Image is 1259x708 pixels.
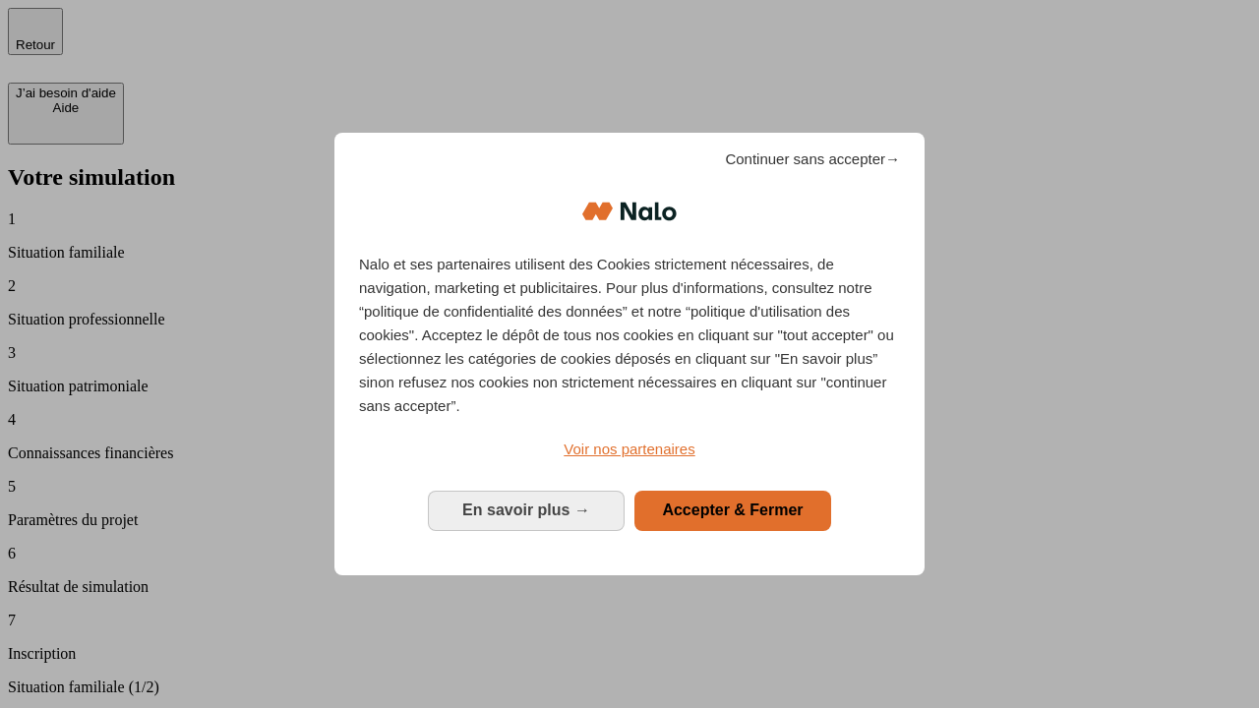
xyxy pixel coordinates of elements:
span: Continuer sans accepter→ [725,147,900,171]
span: En savoir plus → [462,501,590,518]
a: Voir nos partenaires [359,438,900,461]
button: En savoir plus: Configurer vos consentements [428,491,625,530]
img: Logo [582,182,677,241]
p: Nalo et ses partenaires utilisent des Cookies strictement nécessaires, de navigation, marketing e... [359,253,900,418]
span: Accepter & Fermer [662,501,803,518]
span: Voir nos partenaires [564,441,694,457]
div: Bienvenue chez Nalo Gestion du consentement [334,133,925,574]
button: Accepter & Fermer: Accepter notre traitement des données et fermer [634,491,831,530]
